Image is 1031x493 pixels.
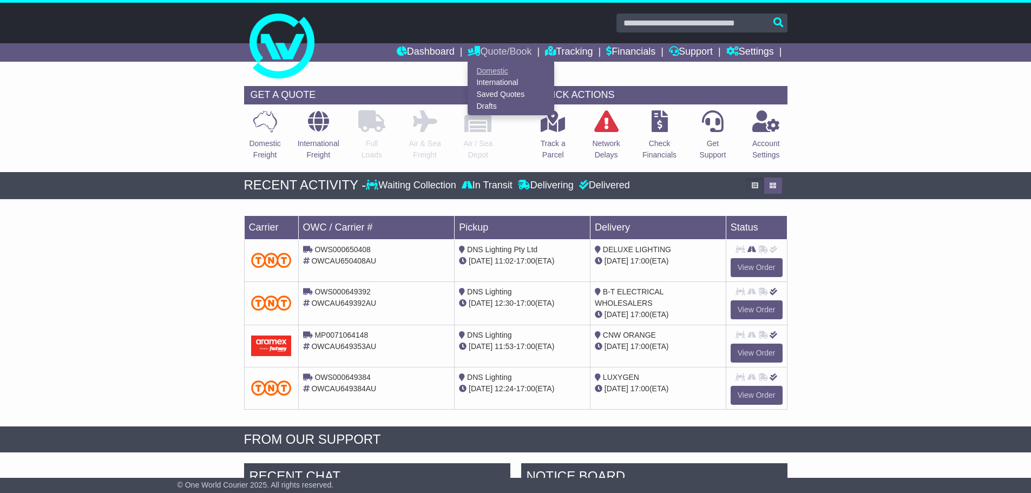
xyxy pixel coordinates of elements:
img: TNT_Domestic.png [251,380,292,395]
span: DNS Lighting Pty Ltd [467,245,537,254]
div: (ETA) [595,383,721,395]
span: OWS000649392 [314,287,371,296]
span: OWS000650408 [314,245,371,254]
a: Track aParcel [540,110,566,167]
span: 17:00 [516,384,535,393]
div: - (ETA) [459,298,586,309]
td: OWC / Carrier # [298,215,455,239]
div: In Transit [459,180,515,192]
div: NOTICE BOARD [521,463,787,492]
a: Drafts [468,100,554,112]
div: RECENT CHAT [244,463,510,492]
div: GET A QUOTE [244,86,500,104]
a: Support [669,43,713,62]
span: [DATE] [469,342,492,351]
div: Delivered [576,180,630,192]
span: 17:00 [631,257,649,265]
a: Tracking [545,43,593,62]
div: RECENT ACTIVITY - [244,178,366,193]
a: Settings [726,43,774,62]
p: Check Financials [642,138,677,161]
p: Air / Sea Depot [464,138,493,161]
span: 12:30 [495,299,514,307]
span: 11:53 [495,342,514,351]
span: [DATE] [605,342,628,351]
p: Get Support [699,138,726,161]
div: - (ETA) [459,341,586,352]
a: View Order [731,344,783,363]
span: OWCAU650408AU [311,257,376,265]
div: (ETA) [595,341,721,352]
span: 17:00 [516,257,535,265]
div: (ETA) [595,255,721,267]
a: NetworkDelays [592,110,620,167]
img: TNT_Domestic.png [251,253,292,267]
a: International [468,77,554,89]
span: 17:00 [631,342,649,351]
a: GetSupport [699,110,726,167]
span: DNS Lighting [467,331,512,339]
a: Dashboard [397,43,455,62]
span: 17:00 [516,299,535,307]
div: Waiting Collection [366,180,458,192]
a: InternationalFreight [297,110,340,167]
a: Domestic [468,65,554,77]
a: Quote/Book [468,43,531,62]
div: - (ETA) [459,255,586,267]
a: CheckFinancials [642,110,677,167]
span: [DATE] [605,384,628,393]
img: TNT_Domestic.png [251,295,292,310]
p: Track a Parcel [541,138,566,161]
span: DNS Lighting [467,373,512,382]
p: Domestic Freight [249,138,280,161]
p: Full Loads [358,138,385,161]
div: Quote/Book [468,62,554,115]
span: 11:02 [495,257,514,265]
span: MP0071064148 [314,331,368,339]
span: OWS000649384 [314,373,371,382]
span: DELUXE LIGHTING [603,245,671,254]
span: OWCAU649384AU [311,384,376,393]
a: Saved Quotes [468,89,554,101]
div: QUICK ACTIONS [532,86,787,104]
span: [DATE] [469,257,492,265]
a: DomesticFreight [248,110,281,167]
span: 17:00 [516,342,535,351]
td: Status [726,215,787,239]
p: International Freight [298,138,339,161]
span: DNS Lighting [467,287,512,296]
span: CNW ORANGE [603,331,656,339]
span: 17:00 [631,384,649,393]
span: © One World Courier 2025. All rights reserved. [178,481,334,489]
img: Aramex.png [251,336,292,356]
div: FROM OUR SUPPORT [244,432,787,448]
p: Account Settings [752,138,780,161]
span: [DATE] [469,299,492,307]
div: (ETA) [595,309,721,320]
span: OWCAU649353AU [311,342,376,351]
a: View Order [731,300,783,319]
td: Carrier [244,215,298,239]
div: Delivering [515,180,576,192]
div: - (ETA) [459,383,586,395]
span: 17:00 [631,310,649,319]
a: Financials [606,43,655,62]
span: [DATE] [469,384,492,393]
a: AccountSettings [752,110,780,167]
p: Network Delays [592,138,620,161]
a: View Order [731,386,783,405]
span: LUXYGEN [603,373,639,382]
span: OWCAU649392AU [311,299,376,307]
td: Pickup [455,215,590,239]
p: Air & Sea Freight [409,138,441,161]
span: 12:24 [495,384,514,393]
span: [DATE] [605,310,628,319]
span: [DATE] [605,257,628,265]
span: B-T ELECTRICAL WHOLESALERS [595,287,664,307]
td: Delivery [590,215,726,239]
a: View Order [731,258,783,277]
